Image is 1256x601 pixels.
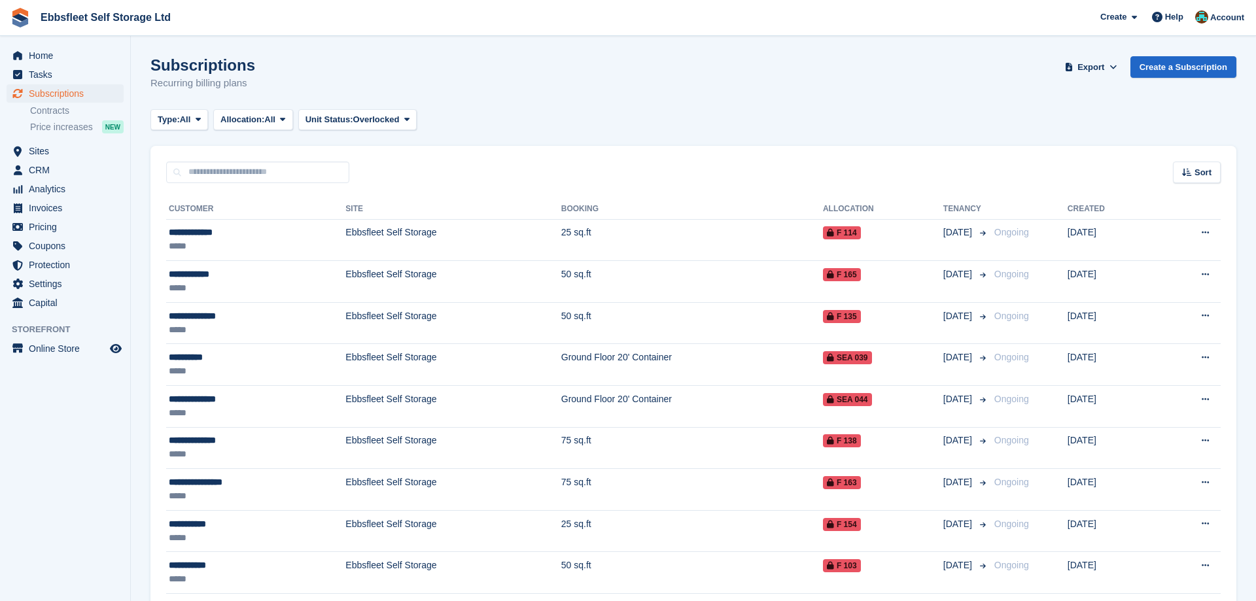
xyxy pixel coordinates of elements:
th: Created [1068,199,1156,220]
a: menu [7,65,124,84]
span: Account [1210,11,1244,24]
td: [DATE] [1068,344,1156,386]
a: menu [7,161,124,179]
span: Invoices [29,199,107,217]
td: [DATE] [1068,510,1156,552]
th: Allocation [823,199,943,220]
td: Ebbsfleet Self Storage [345,510,561,552]
th: Customer [166,199,345,220]
p: Recurring billing plans [150,76,255,91]
td: Ebbsfleet Self Storage [345,344,561,386]
h1: Subscriptions [150,56,255,74]
span: Ongoing [994,519,1029,529]
span: Tasks [29,65,107,84]
td: [DATE] [1068,427,1156,469]
span: [DATE] [943,226,975,239]
span: Create [1100,10,1126,24]
span: Ongoing [994,477,1029,487]
span: SEA 039 [823,351,872,364]
span: Ongoing [994,352,1029,362]
span: [DATE] [943,309,975,323]
span: Ongoing [994,227,1029,237]
span: F 138 [823,434,861,447]
td: 50 sq.ft [561,302,823,344]
span: F 154 [823,518,861,531]
td: 75 sq.ft [561,427,823,469]
span: Ongoing [994,394,1029,404]
span: Unit Status: [305,113,353,126]
td: Ebbsfleet Self Storage [345,219,561,261]
span: Allocation: [220,113,264,126]
td: Ebbsfleet Self Storage [345,552,561,594]
td: Ebbsfleet Self Storage [345,427,561,469]
td: Ebbsfleet Self Storage [345,302,561,344]
td: Ground Floor 20' Container [561,386,823,428]
td: [DATE] [1068,386,1156,428]
span: Help [1165,10,1183,24]
td: [DATE] [1068,219,1156,261]
span: F 163 [823,476,861,489]
span: Type: [158,113,180,126]
span: F 135 [823,310,861,323]
td: 25 sq.ft [561,219,823,261]
a: menu [7,199,124,217]
a: menu [7,46,124,65]
th: Site [345,199,561,220]
td: [DATE] [1068,302,1156,344]
span: Ongoing [994,560,1029,570]
th: Booking [561,199,823,220]
span: [DATE] [943,517,975,531]
td: 50 sq.ft [561,552,823,594]
span: Price increases [30,121,93,133]
span: F 114 [823,226,861,239]
span: F 103 [823,559,861,572]
span: Ongoing [994,435,1029,445]
span: SEA 044 [823,393,872,406]
a: menu [7,180,124,198]
span: Protection [29,256,107,274]
span: [DATE] [943,475,975,489]
button: Export [1062,56,1120,78]
span: F 165 [823,268,861,281]
a: menu [7,275,124,293]
a: Contracts [30,105,124,117]
span: Storefront [12,323,130,336]
a: menu [7,294,124,312]
td: Ebbsfleet Self Storage [345,261,561,303]
td: Ebbsfleet Self Storage [345,386,561,428]
span: Home [29,46,107,65]
td: 50 sq.ft [561,261,823,303]
span: All [180,113,191,126]
td: Ebbsfleet Self Storage [345,469,561,511]
a: Ebbsfleet Self Storage Ltd [35,7,176,28]
a: Preview store [108,341,124,356]
a: menu [7,256,124,274]
span: Subscriptions [29,84,107,103]
span: Ongoing [994,269,1029,279]
span: Export [1077,61,1104,74]
span: Overlocked [353,113,400,126]
a: menu [7,84,124,103]
span: [DATE] [943,558,975,572]
button: Type: All [150,109,208,131]
img: stora-icon-8386f47178a22dfd0bd8f6a31ec36ba5ce8667c1dd55bd0f319d3a0aa187defe.svg [10,8,30,27]
span: Capital [29,294,107,312]
span: Settings [29,275,107,293]
td: [DATE] [1068,261,1156,303]
img: George Spring [1195,10,1208,24]
td: Ground Floor 20' Container [561,344,823,386]
span: [DATE] [943,267,975,281]
span: Sort [1195,166,1212,179]
a: Price increases NEW [30,120,124,134]
a: menu [7,237,124,255]
span: All [264,113,275,126]
span: Online Store [29,339,107,358]
span: [DATE] [943,351,975,364]
div: NEW [102,120,124,133]
td: 75 sq.ft [561,469,823,511]
span: Coupons [29,237,107,255]
span: [DATE] [943,434,975,447]
a: menu [7,142,124,160]
button: Unit Status: Overlocked [298,109,417,131]
span: CRM [29,161,107,179]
